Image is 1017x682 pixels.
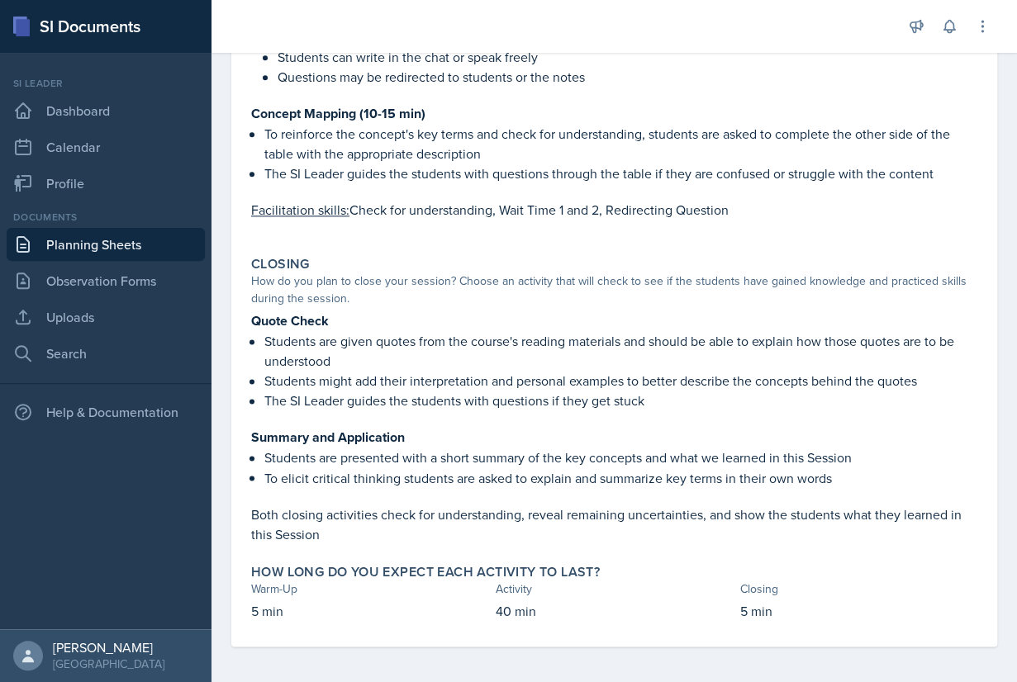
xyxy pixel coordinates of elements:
[7,167,205,200] a: Profile
[251,311,329,330] strong: Quote Check
[7,210,205,225] div: Documents
[251,580,489,597] div: Warm-Up
[251,272,977,307] div: How do you plan to close your session? Choose an activity that will check to see if the students ...
[739,600,977,620] p: 5 min
[7,130,205,163] a: Calendar
[7,264,205,297] a: Observation Forms
[251,563,600,580] label: How long do you expect each activity to last?
[251,104,425,123] strong: Concept Mapping (10-15 min)
[264,467,977,487] p: To elicit critical thinking students are asked to explain and summarize key terms in their own words
[251,428,405,447] strong: Summary and Application
[264,331,977,371] p: Students are given quotes from the course's reading materials and should be able to explain how t...
[496,580,734,597] div: Activity
[7,94,205,127] a: Dashboard
[264,371,977,391] p: Students might add their interpretation and personal examples to better describe the concepts beh...
[264,124,977,163] p: To reinforce the concept's key terms and check for understanding, students are asked to complete ...
[251,504,977,543] p: Both closing activities check for understanding, reveal remaining uncertainties, and show the stu...
[264,163,977,183] p: The SI Leader guides the students with questions through the table if they are confused or strugg...
[53,639,164,656] div: [PERSON_NAME]
[739,580,977,597] div: Closing
[278,47,977,67] p: Students can write in the chat or speak freely
[251,200,977,220] p: Check for understanding, Wait Time 1 and 2, Redirecting Question
[251,256,310,272] label: Closing
[7,76,205,91] div: Si leader
[7,337,205,370] a: Search
[7,301,205,334] a: Uploads
[264,448,977,467] p: Students are presented with a short summary of the key concepts and what we learned in this Session
[496,600,734,620] p: 40 min
[278,67,977,87] p: Questions may be redirected to students or the notes
[7,228,205,261] a: Planning Sheets
[53,656,164,672] div: [GEOGRAPHIC_DATA]
[7,395,205,429] div: Help & Documentation
[251,201,349,219] u: Facilitation skills:
[264,391,977,410] p: The SI Leader guides the students with questions if they get stuck
[251,600,489,620] p: 5 min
